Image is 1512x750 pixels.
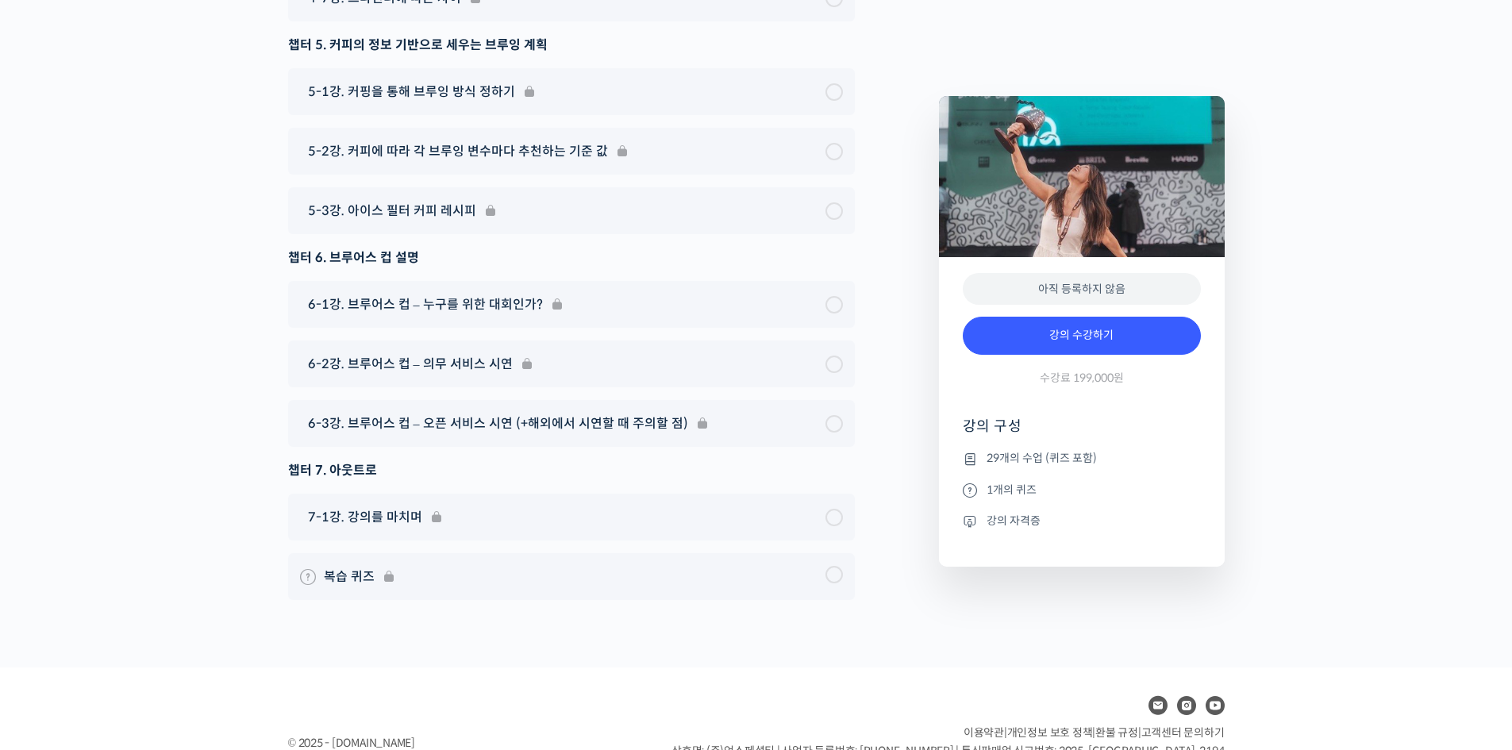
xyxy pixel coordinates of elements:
[245,527,264,540] span: 설정
[1141,725,1225,740] span: 고객센터 문의하기
[5,503,105,543] a: 홈
[288,460,855,481] div: 챕터 7. 아웃트로
[50,527,60,540] span: 홈
[963,480,1201,499] li: 1개의 퀴즈
[1007,725,1093,740] a: 개인정보 보호 정책
[1040,371,1124,386] span: 수강료 199,000원
[963,511,1201,530] li: 강의 자격증
[105,503,205,543] a: 대화
[963,449,1201,468] li: 29개의 수업 (퀴즈 포함)
[1095,725,1138,740] a: 환불 규정
[205,503,305,543] a: 설정
[288,247,855,268] div: 챕터 6. 브루어스 컵 설명
[963,317,1201,355] a: 강의 수강하기
[145,528,164,540] span: 대화
[964,725,1004,740] a: 이용약관
[963,417,1201,448] h4: 강의 구성
[288,34,855,56] div: 챕터 5. 커피의 정보 기반으로 세우는 브루잉 계획
[963,273,1201,306] div: 아직 등록하지 않음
